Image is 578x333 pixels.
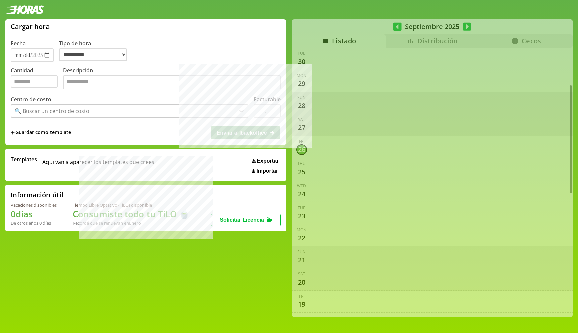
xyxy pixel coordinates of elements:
label: Fecha [11,40,26,47]
b: Enero [129,220,141,226]
span: Exportar [257,158,279,164]
div: Recordá que se renuevan en [73,220,190,226]
label: Centro de costo [11,96,51,103]
span: Importar [256,168,278,174]
h2: Información útil [11,190,63,199]
h1: Cargar hora [11,22,50,31]
label: Tipo de hora [59,40,132,62]
span: Templates [11,156,37,163]
label: Descripción [63,67,281,91]
div: De otros años: 0 días [11,220,57,226]
label: Cantidad [11,67,63,91]
img: logotipo [5,5,44,14]
input: Cantidad [11,75,58,88]
span: Aqui van a aparecer los templates que crees. [42,156,156,174]
button: Exportar [250,158,281,164]
button: Solicitar Licencia [211,214,281,226]
span: +Guardar como template [11,129,71,136]
label: Facturable [254,96,281,103]
span: Solicitar Licencia [220,217,264,223]
div: Tiempo Libre Optativo (TiLO) disponible [73,202,190,208]
h1: 0 días [11,208,57,220]
textarea: Descripción [63,75,281,89]
select: Tipo de hora [59,48,127,61]
div: Vacaciones disponibles [11,202,57,208]
div: 🔍 Buscar un centro de costo [15,107,89,115]
span: + [11,129,15,136]
h1: Consumiste todo tu TiLO 🍵 [73,208,190,220]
